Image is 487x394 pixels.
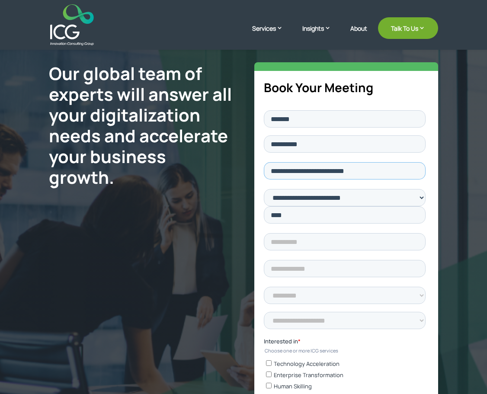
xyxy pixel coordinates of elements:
[252,24,292,45] a: Services
[378,17,438,39] a: Talk To Us
[350,25,367,45] a: About
[444,352,487,394] iframe: Chat Widget
[302,24,340,45] a: Insights
[49,61,232,189] span: Our global team of experts will answer all your digitalization needs and accelerate your business...
[50,4,94,45] img: ICG
[264,80,429,99] h5: Book Your Meeting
